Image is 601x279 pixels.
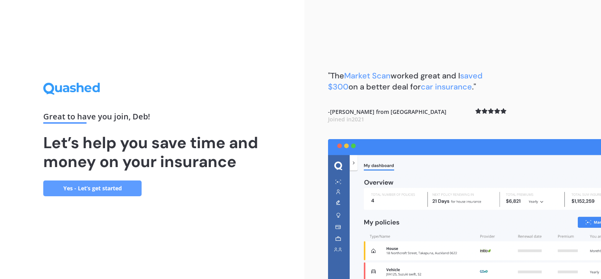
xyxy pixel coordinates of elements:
[344,71,391,81] span: Market Scan
[421,82,472,92] span: car insurance
[328,108,446,123] b: - [PERSON_NAME] from [GEOGRAPHIC_DATA]
[43,133,261,171] h1: Let’s help you save time and money on your insurance
[328,115,364,123] span: Joined in 2021
[328,71,483,92] span: saved $300
[43,180,142,196] a: Yes - Let’s get started
[43,113,261,124] div: Great to have you join , Deb !
[328,71,483,92] b: "The worked great and I on a better deal for ."
[328,139,601,279] img: dashboard.webp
